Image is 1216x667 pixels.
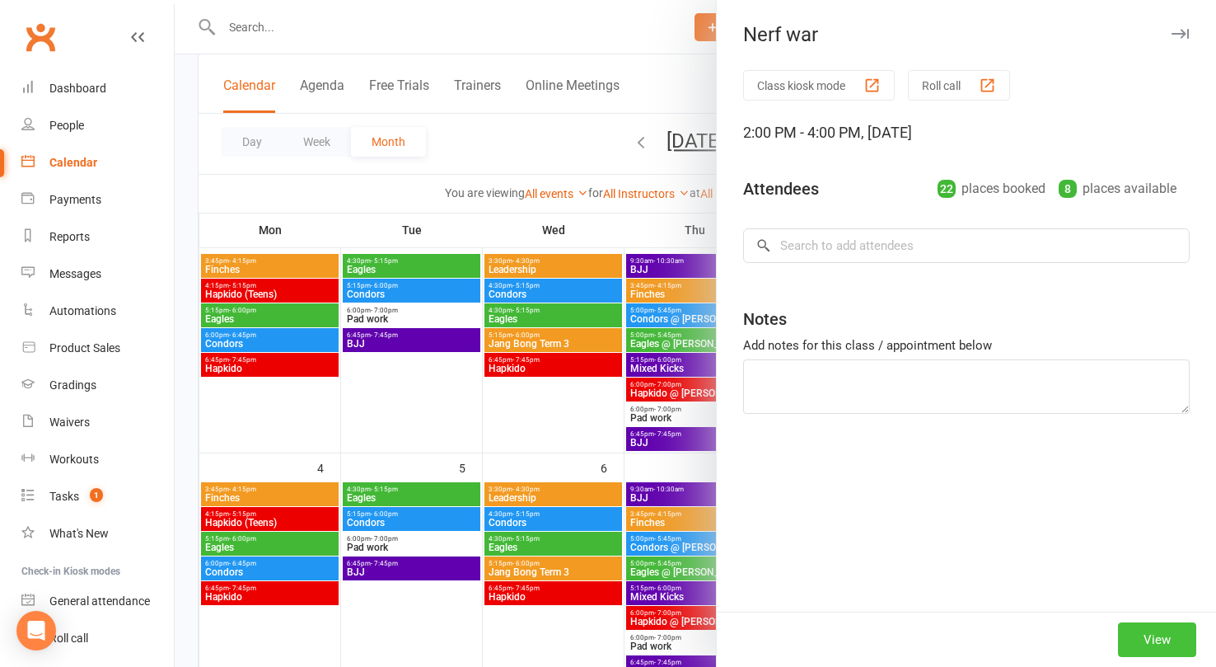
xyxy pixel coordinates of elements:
a: Waivers [21,404,174,441]
div: Notes [743,308,787,331]
span: 1 [90,488,103,502]
div: Messages [49,267,101,280]
div: Calendar [49,156,97,169]
div: What's New [49,527,109,540]
button: Roll call [908,70,1010,101]
div: General attendance [49,594,150,608]
div: Automations [49,304,116,317]
a: Reports [21,218,174,256]
div: 22 [938,180,956,198]
a: Workouts [21,441,174,478]
div: Nerf war [717,23,1216,46]
button: Class kiosk mode [743,70,895,101]
div: Product Sales [49,341,120,355]
div: Workouts [49,453,99,466]
div: Roll call [49,632,88,645]
a: Automations [21,293,174,330]
div: Attendees [743,177,819,200]
button: View [1118,622,1196,657]
a: Tasks 1 [21,478,174,515]
div: Reports [49,230,90,243]
a: Product Sales [21,330,174,367]
div: 8 [1059,180,1077,198]
div: Tasks [49,490,79,503]
a: Roll call [21,620,174,657]
a: People [21,107,174,144]
div: Add notes for this class / appointment below [743,336,1190,355]
div: 2:00 PM - 4:00 PM, [DATE] [743,121,1190,144]
a: Clubworx [20,16,61,58]
a: What's New [21,515,174,552]
div: Gradings [49,378,96,392]
a: Messages [21,256,174,293]
div: People [49,119,84,132]
div: Dashboard [49,82,106,95]
input: Search to add attendees [743,228,1190,263]
a: Dashboard [21,70,174,107]
div: Waivers [49,416,90,429]
div: places booked [938,177,1045,200]
div: Payments [49,193,101,206]
a: General attendance kiosk mode [21,583,174,620]
div: Open Intercom Messenger [16,611,56,651]
a: Gradings [21,367,174,404]
div: places available [1059,177,1176,200]
a: Calendar [21,144,174,181]
a: Payments [21,181,174,218]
